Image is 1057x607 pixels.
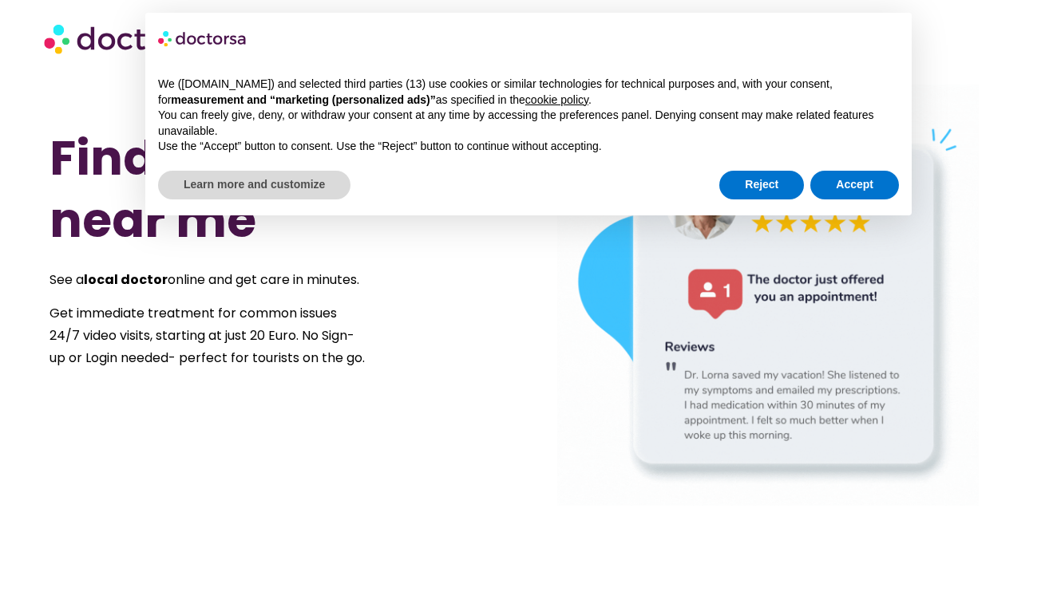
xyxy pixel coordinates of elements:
[158,26,247,51] img: logo
[158,139,899,155] p: Use the “Accept” button to consent. Use the “Reject” button to continue without accepting.
[49,269,366,291] p: See a online and get care in minutes.
[84,270,168,289] strong: local doctor
[158,77,899,108] p: We ([DOMAIN_NAME]) and selected third parties (13) use cookies or similar technologies for techni...
[49,304,365,367] span: Get immediate treatment for common issues 24/7 video visits, starting at just 20 Euro. No Sign-up...
[525,93,588,106] a: cookie policy
[121,562,936,584] iframe: Customer reviews powered by Trustpilot
[557,85,979,506] img: doctor in Barcelona Spain
[49,127,471,251] h1: Find a Doctor near me
[719,171,804,199] button: Reject
[810,171,899,199] button: Accept
[158,171,350,199] button: Learn more and customize
[171,93,435,106] strong: measurement and “marketing (personalized ads)”
[158,108,899,139] p: You can freely give, deny, or withdraw your consent at any time by accessing the preferences pane...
